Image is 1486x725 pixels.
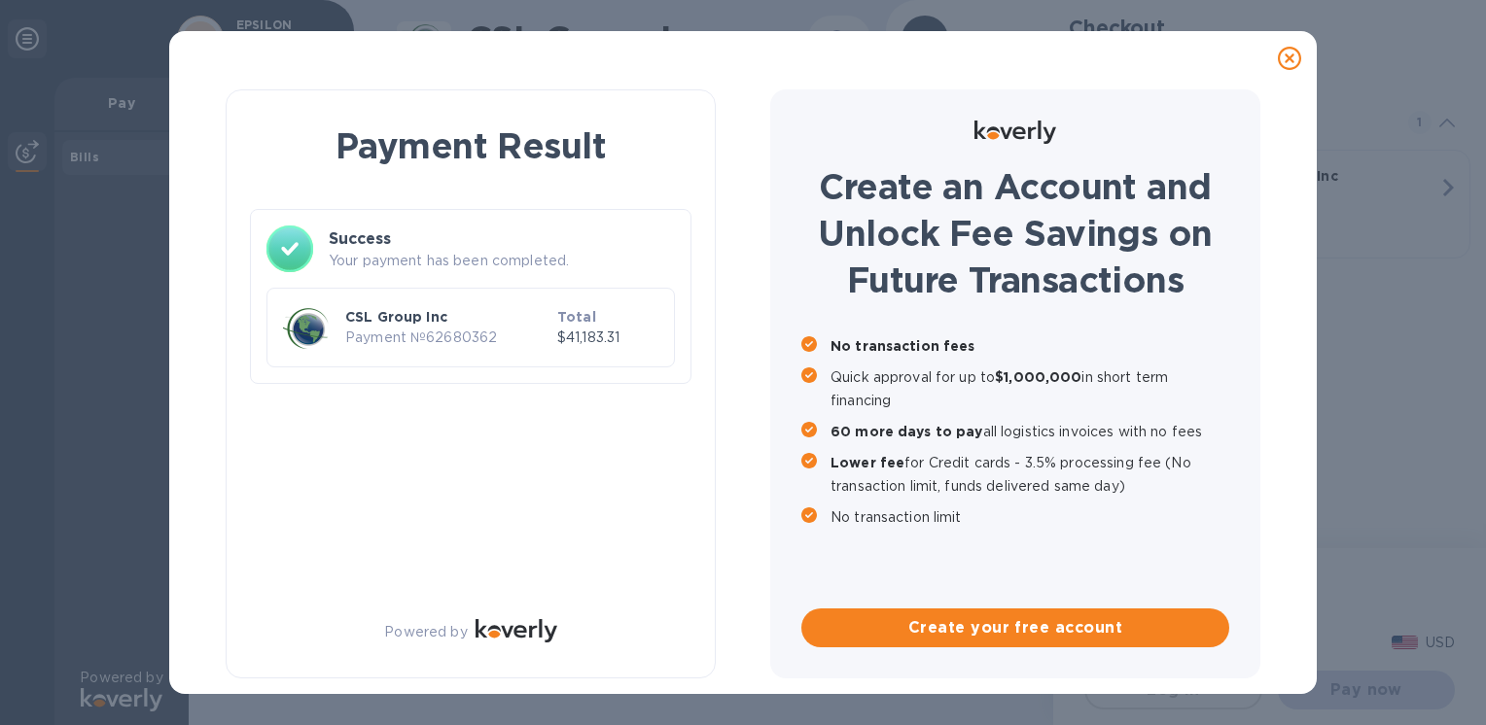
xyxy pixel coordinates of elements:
h1: Payment Result [258,121,684,170]
p: Payment № 62680362 [345,328,549,348]
p: Quick approval for up to in short term financing [831,365,1229,412]
h1: Create an Account and Unlock Fee Savings on Future Transactions [801,163,1229,303]
p: Powered by [384,622,467,642]
b: 60 more days to pay [831,424,983,439]
b: Total [557,309,596,325]
b: $1,000,000 [995,369,1081,385]
h3: Success [329,227,675,251]
b: Lower fee [831,455,904,470]
img: Logo [974,121,1056,144]
img: Logo [476,619,557,642]
b: No transaction fees [831,338,975,354]
button: Create your free account [801,608,1229,647]
p: CSL Group Inc [345,307,549,327]
p: $41,183.31 [557,328,658,348]
p: all logistics invoices with no fees [831,420,1229,443]
p: No transaction limit [831,505,1229,529]
p: for Credit cards - 3.5% processing fee (No transaction limit, funds delivered same day) [831,451,1229,498]
p: Your payment has been completed. [329,251,675,271]
span: Create your free account [817,616,1214,639]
